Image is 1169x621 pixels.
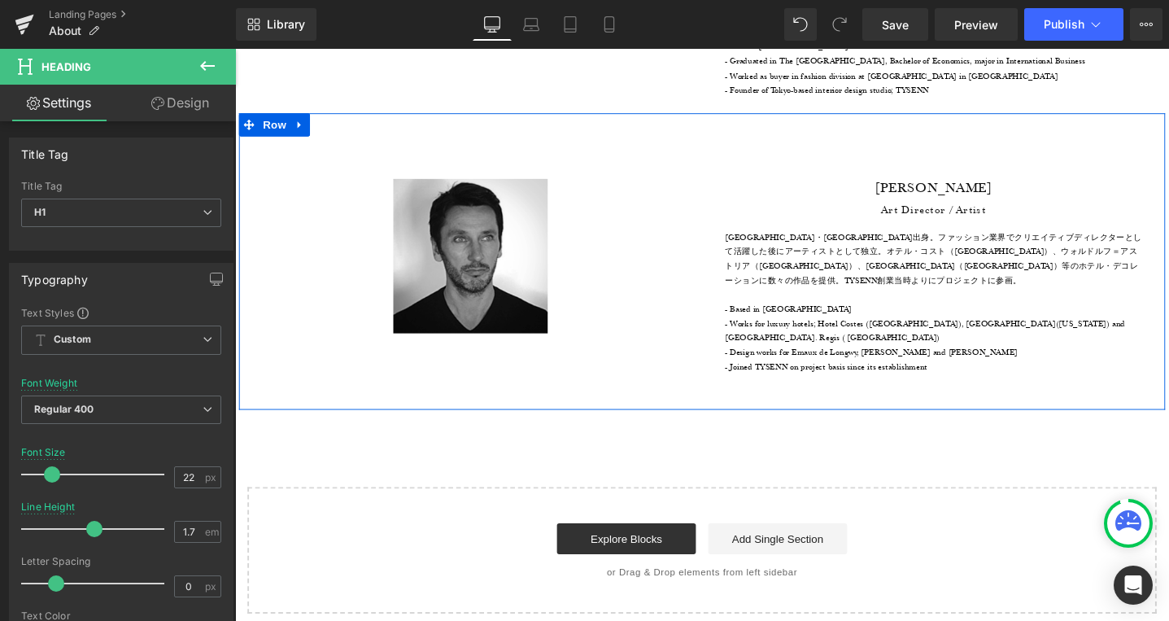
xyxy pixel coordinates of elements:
[499,501,645,533] a: Add Single Section
[517,37,956,52] p: - Founder of Tokyo-based interior design studio; TYSENN
[21,264,88,286] div: Typography
[517,313,956,329] p: - Design works for Emaux de Longwy, [PERSON_NAME] and [PERSON_NAME]
[517,192,956,253] p: [GEOGRAPHIC_DATA]・[GEOGRAPHIC_DATA]出身。ファッション業界でクリエイティブディレクターとして活躍した後にアーティストとして独立。オテル・コスト（[GEOGRAP...
[1130,8,1162,41] button: More
[823,8,856,41] button: Redo
[954,16,998,33] span: Preview
[590,8,629,41] a: Mobile
[551,8,590,41] a: Tablet
[21,306,221,319] div: Text Styles
[21,501,75,513] div: Line Height
[34,403,94,415] b: Regular 400
[21,378,77,389] div: Font Weight
[121,85,239,121] a: Design
[517,22,956,37] p: - Worked as buyer in fashion division at [GEOGRAPHIC_DATA] in [GEOGRAPHIC_DATA]
[517,138,956,155] h1: [PERSON_NAME]
[339,501,486,533] a: Explore Blocks
[21,556,221,567] div: Letter Spacing
[205,472,219,483] span: px
[681,163,792,177] span: Art Director / Artist
[882,16,909,33] span: Save
[1024,8,1123,41] button: Publish
[49,24,81,37] span: About
[512,8,551,41] a: Laptop
[205,581,219,592] span: px
[1044,18,1084,31] span: Publish
[49,8,236,21] a: Landing Pages
[39,546,945,558] p: or Drag & Drop elements from left sidebar
[473,8,512,41] a: Desktop
[517,283,956,313] p: - Works for luxury hotels; Hotel Costes ([GEOGRAPHIC_DATA]), [GEOGRAPHIC_DATA]([US_STATE]) and [G...
[935,8,1018,41] a: Preview
[21,138,69,161] div: Title Tag
[784,8,817,41] button: Undo
[517,268,956,283] p: - Based in [GEOGRAPHIC_DATA]
[236,8,316,41] a: New Library
[54,333,91,347] b: Custom
[21,447,66,458] div: Font Size
[25,68,58,93] span: Row
[21,181,221,192] div: Title Tag
[633,239,829,250] span: 。TYSENN創業当時よりにプロジェクトに参画。
[517,329,956,344] p: - Joined TYSENN on project basis since its establishment
[58,68,79,93] a: Expand / Collapse
[41,60,91,73] span: Heading
[517,7,956,22] p: - Graduated in The [GEOGRAPHIC_DATA], Bachelor of Economics, major in International Business
[34,206,46,218] b: H1
[205,527,219,537] span: em
[267,17,305,32] span: Library
[1114,566,1153,605] div: Open Intercom Messenger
